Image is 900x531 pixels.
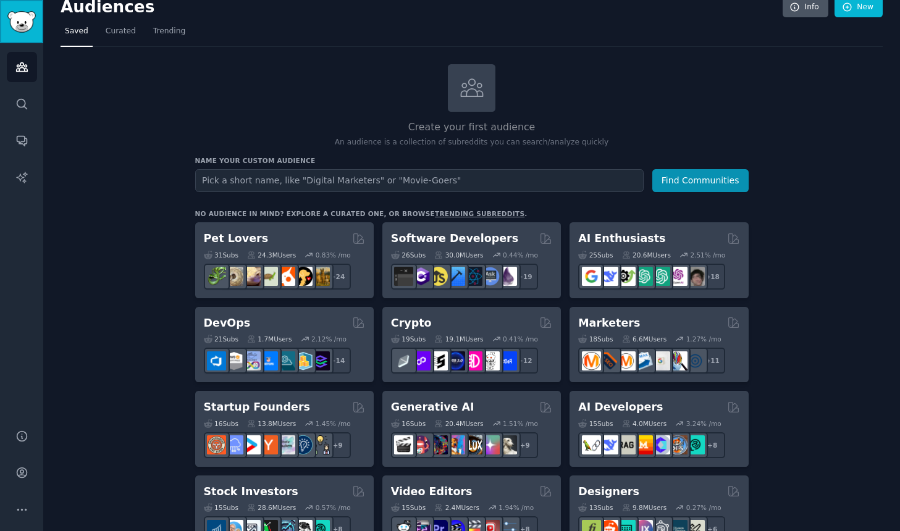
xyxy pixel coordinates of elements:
[224,435,243,454] img: SaaS
[622,419,667,428] div: 4.0M Users
[411,435,431,454] img: dalle2
[106,26,136,37] span: Curated
[242,351,261,370] img: Docker_DevOps
[311,267,330,286] img: dogbreed
[599,351,618,370] img: bigseo
[149,22,190,47] a: Trending
[434,251,483,259] div: 30.0M Users
[204,399,310,415] h2: Startup Founders
[411,351,431,370] img: 0xPolygon
[498,267,517,286] img: elixir
[578,399,663,415] h2: AI Developers
[578,231,665,246] h2: AI Enthusiasts
[259,435,278,454] img: ycombinator
[578,335,613,343] div: 18 Sub s
[247,503,296,512] div: 28.6M Users
[276,267,295,286] img: cockatiel
[503,251,538,259] div: 0.44 % /mo
[391,316,432,331] h2: Crypto
[259,351,278,370] img: DevOpsLinks
[61,22,93,47] a: Saved
[616,351,636,370] img: AskMarketing
[394,267,413,286] img: software
[622,503,667,512] div: 9.8M Users
[434,503,479,512] div: 2.4M Users
[690,251,725,259] div: 2.51 % /mo
[204,335,238,343] div: 21 Sub s
[204,419,238,428] div: 16 Sub s
[153,26,185,37] span: Trending
[622,251,671,259] div: 20.6M Users
[247,419,296,428] div: 13.8M Users
[582,267,601,286] img: GoogleGeminiAI
[311,335,347,343] div: 2.12 % /mo
[207,435,226,454] img: EntrepreneurRideAlong
[429,351,448,370] img: ethstaker
[498,435,517,454] img: DreamBooth
[429,435,448,454] img: deepdream
[463,267,482,286] img: reactnative
[652,169,749,192] button: Find Communities
[434,335,483,343] div: 19.1M Users
[7,11,36,33] img: GummySearch logo
[391,503,426,512] div: 15 Sub s
[446,267,465,286] img: iOSProgramming
[481,267,500,286] img: AskComputerScience
[204,231,269,246] h2: Pet Lovers
[503,335,538,343] div: 0.41 % /mo
[599,435,618,454] img: DeepSeek
[224,267,243,286] img: ballpython
[204,316,251,331] h2: DevOps
[325,348,351,374] div: + 14
[634,351,653,370] img: Emailmarketing
[686,335,721,343] div: 1.27 % /mo
[686,435,705,454] img: AIDevelopersSociety
[599,267,618,286] img: DeepSeek
[512,264,538,290] div: + 19
[578,419,613,428] div: 15 Sub s
[259,267,278,286] img: turtle
[325,432,351,458] div: + 9
[686,267,705,286] img: ArtificalIntelligence
[651,267,670,286] img: chatgpt_prompts_
[481,435,500,454] img: starryai
[391,251,426,259] div: 26 Sub s
[276,435,295,454] img: indiehackers
[204,484,298,500] h2: Stock Investors
[503,419,538,428] div: 1.51 % /mo
[651,351,670,370] img: googleads
[512,348,538,374] div: + 12
[207,351,226,370] img: azuredevops
[651,435,670,454] img: OpenSourceAI
[316,503,351,512] div: 0.57 % /mo
[195,120,749,135] h2: Create your first audience
[582,435,601,454] img: LangChain
[316,251,351,259] div: 0.83 % /mo
[293,351,313,370] img: aws_cdk
[316,419,351,428] div: 1.45 % /mo
[699,348,725,374] div: + 11
[247,251,296,259] div: 24.3M Users
[578,503,613,512] div: 13 Sub s
[207,267,226,286] img: herpetology
[394,351,413,370] img: ethfinance
[195,156,749,165] h3: Name your custom audience
[463,351,482,370] img: defiblockchain
[242,267,261,286] img: leopardgeckos
[247,335,292,343] div: 1.7M Users
[276,351,295,370] img: platformengineering
[391,399,474,415] h2: Generative AI
[224,351,243,370] img: AWS_Certified_Experts
[311,351,330,370] img: PlatformEngineers
[616,435,636,454] img: Rag
[391,231,518,246] h2: Software Developers
[204,503,238,512] div: 15 Sub s
[204,251,238,259] div: 31 Sub s
[65,26,88,37] span: Saved
[481,351,500,370] img: CryptoNews
[699,432,725,458] div: + 8
[578,316,640,331] h2: Marketers
[668,267,688,286] img: OpenAIDev
[512,432,538,458] div: + 9
[311,435,330,454] img: growmybusiness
